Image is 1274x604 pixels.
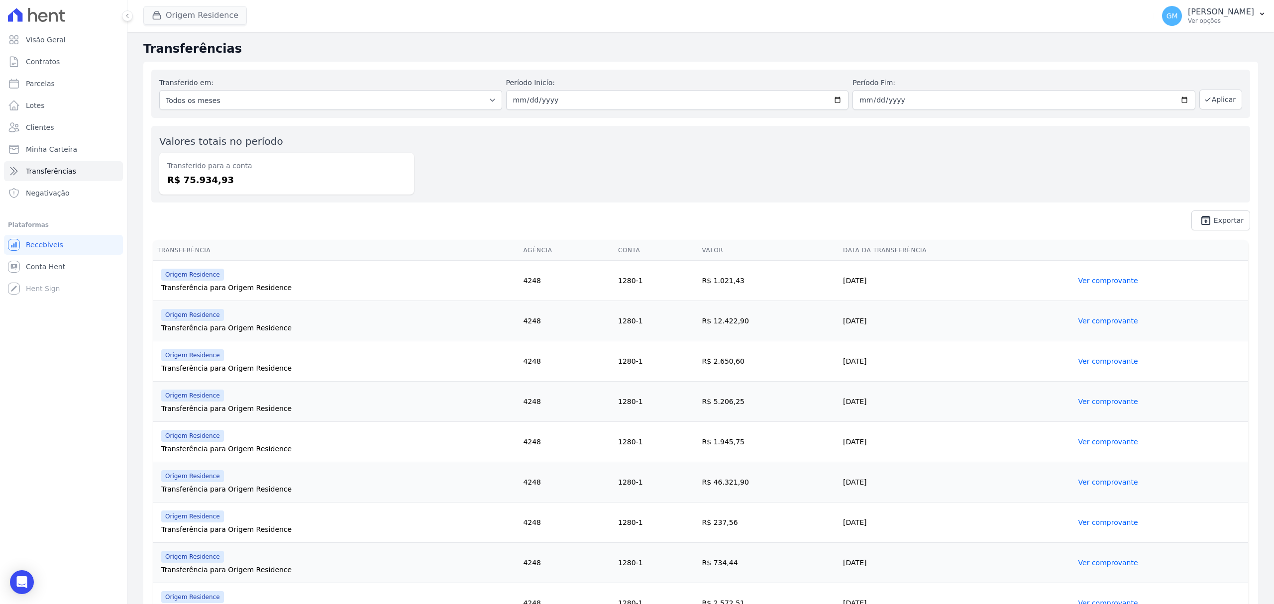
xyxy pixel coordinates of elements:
label: Transferido em: [159,79,213,87]
div: Open Intercom Messenger [10,570,34,594]
td: [DATE] [839,341,1074,382]
a: Ver comprovante [1078,518,1138,526]
div: Plataformas [8,219,119,231]
td: [DATE] [839,382,1074,422]
div: Transferência para Origem Residence [161,524,515,534]
a: Ver comprovante [1078,559,1138,567]
td: [DATE] [839,503,1074,543]
a: Contratos [4,52,123,72]
td: R$ 734,44 [698,543,840,583]
span: Exportar [1214,217,1244,223]
td: 4248 [519,422,614,462]
th: Valor [698,240,840,261]
label: Valores totais no período [159,135,283,147]
a: Ver comprovante [1078,438,1138,446]
td: 1280-1 [614,543,698,583]
a: Ver comprovante [1078,317,1138,325]
th: Agência [519,240,614,261]
div: Transferência para Origem Residence [161,363,515,373]
td: R$ 5.206,25 [698,382,840,422]
td: R$ 2.650,60 [698,341,840,382]
span: GM [1167,12,1178,19]
span: Origem Residence [161,309,224,321]
td: R$ 12.422,90 [698,301,840,341]
a: Ver comprovante [1078,398,1138,405]
a: Ver comprovante [1078,277,1138,285]
span: Origem Residence [161,510,224,522]
span: Transferências [26,166,76,176]
div: Transferência para Origem Residence [161,444,515,454]
span: Origem Residence [161,390,224,402]
td: 4248 [519,462,614,503]
td: [DATE] [839,301,1074,341]
span: Origem Residence [161,470,224,482]
div: Transferência para Origem Residence [161,484,515,494]
td: R$ 237,56 [698,503,840,543]
span: Negativação [26,188,70,198]
td: [DATE] [839,422,1074,462]
dd: R$ 75.934,93 [167,173,406,187]
label: Período Inicío: [506,78,849,88]
span: Lotes [26,101,45,110]
span: Origem Residence [161,551,224,563]
p: Ver opções [1188,17,1254,25]
td: 4248 [519,543,614,583]
div: Transferência para Origem Residence [161,565,515,575]
td: 1280-1 [614,301,698,341]
th: Data da Transferência [839,240,1074,261]
div: Transferência para Origem Residence [161,403,515,413]
span: Clientes [26,122,54,132]
a: Negativação [4,183,123,203]
span: Contratos [26,57,60,67]
td: 4248 [519,261,614,301]
a: Lotes [4,96,123,115]
td: 1280-1 [614,341,698,382]
p: [PERSON_NAME] [1188,7,1254,17]
span: Origem Residence [161,591,224,603]
td: 1280-1 [614,261,698,301]
label: Período Fim: [852,78,1195,88]
span: Recebíveis [26,240,63,250]
td: 1280-1 [614,503,698,543]
td: 4248 [519,341,614,382]
a: Ver comprovante [1078,478,1138,486]
span: Origem Residence [161,269,224,281]
td: 4248 [519,301,614,341]
div: Transferência para Origem Residence [161,283,515,293]
button: GM [PERSON_NAME] Ver opções [1154,2,1274,30]
span: Origem Residence [161,430,224,442]
td: [DATE] [839,543,1074,583]
a: Conta Hent [4,257,123,277]
td: R$ 1.945,75 [698,422,840,462]
a: Parcelas [4,74,123,94]
button: Origem Residence [143,6,247,25]
i: unarchive [1200,214,1212,226]
span: Visão Geral [26,35,66,45]
td: R$ 1.021,43 [698,261,840,301]
td: 4248 [519,382,614,422]
a: Ver comprovante [1078,357,1138,365]
span: Parcelas [26,79,55,89]
a: Recebíveis [4,235,123,255]
a: Minha Carteira [4,139,123,159]
button: Aplicar [1199,90,1242,109]
h2: Transferências [143,40,1258,58]
a: Transferências [4,161,123,181]
th: Conta [614,240,698,261]
dt: Transferido para a conta [167,161,406,171]
a: unarchive Exportar [1191,210,1250,230]
span: Minha Carteira [26,144,77,154]
span: Conta Hent [26,262,65,272]
a: Clientes [4,117,123,137]
a: Visão Geral [4,30,123,50]
td: 1280-1 [614,462,698,503]
td: [DATE] [839,261,1074,301]
td: [DATE] [839,462,1074,503]
th: Transferência [153,240,519,261]
td: 4248 [519,503,614,543]
div: Transferência para Origem Residence [161,323,515,333]
span: Origem Residence [161,349,224,361]
td: 1280-1 [614,382,698,422]
td: 1280-1 [614,422,698,462]
td: R$ 46.321,90 [698,462,840,503]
